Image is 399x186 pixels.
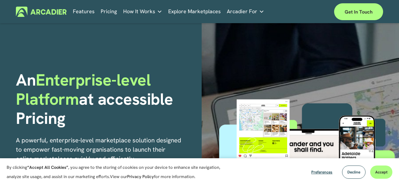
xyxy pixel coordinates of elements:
a: Explore Marketplaces [168,7,221,17]
iframe: Chat Widget [366,154,399,186]
a: Pricing [101,7,117,17]
button: Preferences [306,166,337,179]
a: folder dropdown [227,7,264,17]
img: Arcadier [16,7,67,17]
p: By clicking , you agree to the storing of cookies on your device to enhance site navigation, anal... [7,163,222,181]
h1: An at accessible Pricing [16,70,197,128]
a: folder dropdown [123,7,162,17]
a: Privacy Policy [127,174,154,179]
strong: “Accept All Cookies” [27,165,68,170]
a: Get in touch [334,3,383,20]
span: Decline [347,169,360,175]
button: Decline [342,166,366,179]
span: Preferences [311,169,332,175]
span: Enterprise-level Platform [16,69,155,110]
a: Features [73,7,95,17]
span: How It Works [123,7,155,16]
span: Arcadier For [227,7,257,16]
